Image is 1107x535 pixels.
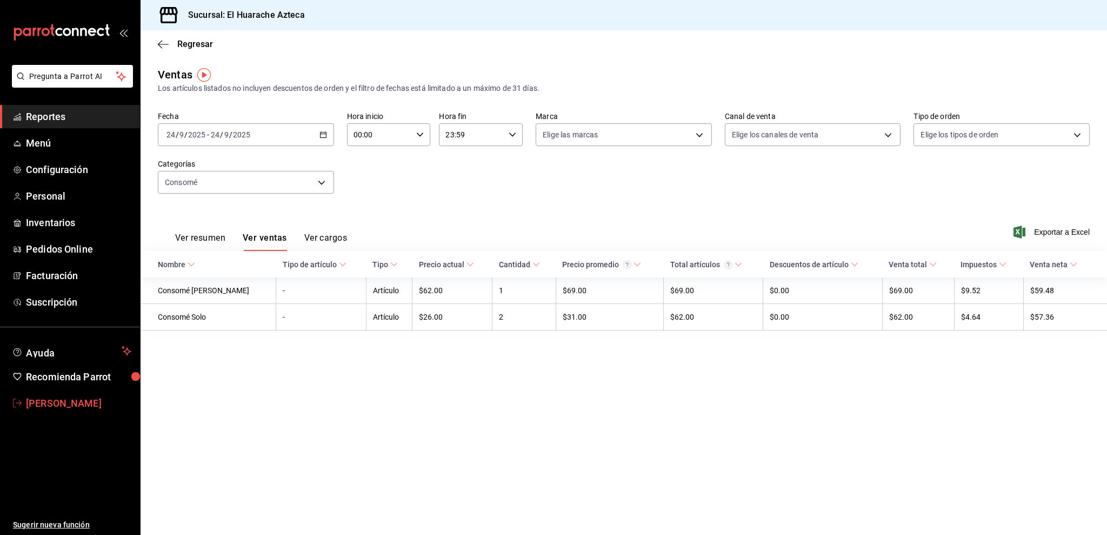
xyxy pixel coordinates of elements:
[283,260,346,269] span: Tipo de artículo
[961,260,997,269] div: Impuestos
[158,39,213,49] button: Regresar
[12,65,133,88] button: Pregunta a Parrot AI
[372,260,388,269] div: Tipo
[29,71,116,82] span: Pregunta a Parrot AI
[770,260,858,269] span: Descuentos de artículo
[177,39,213,49] span: Regresar
[732,129,818,140] span: Elige los canales de venta
[889,260,927,269] div: Venta total
[229,130,232,139] span: /
[197,68,211,82] img: Tooltip marker
[556,278,664,304] td: $69.00
[1016,226,1090,239] button: Exportar a Excel
[499,260,540,269] span: Cantidad
[26,189,131,203] span: Personal
[158,260,185,269] div: Nombre
[412,278,492,304] td: $62.00
[158,67,192,83] div: Ventas
[304,233,348,251] button: Ver cargos
[179,130,184,139] input: --
[921,129,998,140] span: Elige los tipos de orden
[176,130,179,139] span: /
[26,242,131,256] span: Pedidos Online
[366,278,412,304] td: Artículo
[210,130,220,139] input: --
[372,260,398,269] span: Tipo
[220,130,223,139] span: /
[562,260,631,269] div: Precio promedio
[664,304,763,331] td: $62.00
[562,260,641,269] span: Precio promedio
[276,278,366,304] td: -
[26,109,131,124] span: Reportes
[283,260,337,269] div: Tipo de artículo
[26,215,131,230] span: Inventarios
[623,261,631,269] svg: Precio promedio = Total artículos / cantidad
[882,304,954,331] td: $62.00
[347,113,431,120] label: Hora inicio
[889,260,937,269] span: Venta total
[770,260,849,269] div: Descuentos de artículo
[492,304,556,331] td: 2
[26,345,117,358] span: Ayuda
[175,233,225,251] button: Ver resumen
[725,113,901,120] label: Canal de venta
[1030,260,1068,269] div: Venta neta
[366,304,412,331] td: Artículo
[763,278,883,304] td: $0.00
[243,233,287,251] button: Ver ventas
[913,113,1090,120] label: Tipo de orden
[556,304,664,331] td: $31.00
[763,304,883,331] td: $0.00
[670,260,732,269] div: Total artículos
[26,295,131,309] span: Suscripción
[141,304,276,331] td: Consomé Solo
[882,278,954,304] td: $69.00
[26,162,131,177] span: Configuración
[499,260,530,269] div: Cantidad
[664,278,763,304] td: $69.00
[1030,260,1077,269] span: Venta neta
[232,130,251,139] input: ----
[184,130,188,139] span: /
[119,28,128,37] button: open_drawer_menu
[158,260,195,269] span: Nombre
[1023,304,1107,331] td: $57.36
[492,278,556,304] td: 1
[26,136,131,150] span: Menú
[166,130,176,139] input: --
[419,260,464,269] div: Precio actual
[536,113,712,120] label: Marca
[158,113,334,120] label: Fecha
[412,304,492,331] td: $26.00
[954,278,1023,304] td: $9.52
[165,177,197,188] span: Consomé
[188,130,206,139] input: ----
[207,130,209,139] span: -
[26,369,131,384] span: Recomienda Parrot
[141,278,276,304] td: Consomé [PERSON_NAME]
[961,260,1006,269] span: Impuestos
[419,260,474,269] span: Precio actual
[439,113,523,120] label: Hora fin
[175,233,347,251] div: navigation tabs
[670,260,742,269] span: Total artículos
[26,268,131,283] span: Facturación
[26,396,131,411] span: [PERSON_NAME]
[179,9,305,22] h3: Sucursal: El Huarache Azteca
[158,83,1090,94] div: Los artículos listados no incluyen descuentos de orden y el filtro de fechas está limitado a un m...
[224,130,229,139] input: --
[13,519,131,531] span: Sugerir nueva función
[276,304,366,331] td: -
[954,304,1023,331] td: $4.64
[543,129,598,140] span: Elige las marcas
[1023,278,1107,304] td: $59.48
[8,78,133,90] a: Pregunta a Parrot AI
[158,160,334,168] label: Categorías
[724,261,732,269] svg: El total artículos considera cambios de precios en los artículos así como costos adicionales por ...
